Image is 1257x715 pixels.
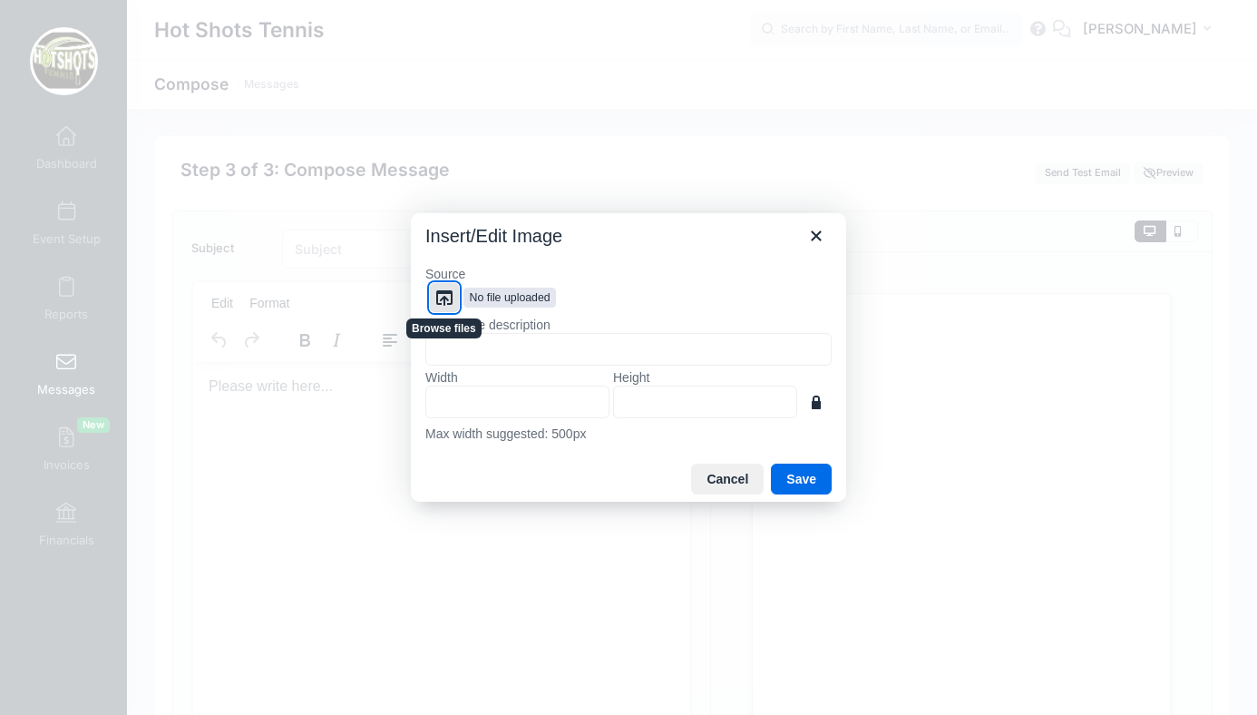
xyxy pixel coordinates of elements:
button: Constrain proportions [801,387,832,417]
label: Source [425,266,832,282]
div: Insert/Edit Image [411,213,846,503]
label: Width [425,369,609,386]
button: Browse files [429,282,460,313]
button: Cancel [691,464,764,495]
span: No file uploaded [463,288,556,309]
body: Rich Text Area. Press ALT-0 for help. [15,15,482,34]
h1: Insert/Edit Image [425,224,562,248]
button: Save [771,464,832,495]
label: Height [613,369,797,386]
button: Close [801,220,832,251]
div: Max width suggested: 500px [425,426,832,442]
label: Alternative description [425,317,832,333]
